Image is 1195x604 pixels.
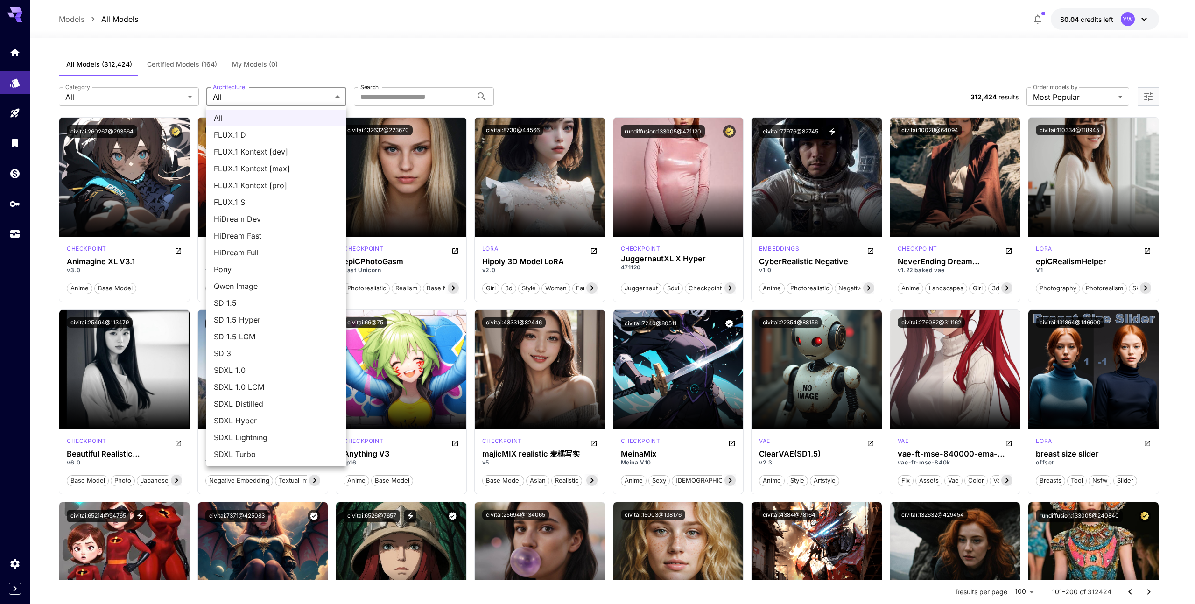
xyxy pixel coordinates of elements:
span: SDXL 1.0 LCM [214,381,339,393]
span: SDXL Lightning [214,432,339,443]
span: SD 1.5 [214,297,339,309]
span: SDXL Turbo [214,449,339,460]
span: Qwen Image [214,281,339,292]
span: FLUX.1 Kontext [pro] [214,180,339,191]
span: FLUX.1 D [214,129,339,140]
span: SDXL 1.0 [214,365,339,376]
span: HiDream Fast [214,230,339,241]
span: FLUX.1 Kontext [dev] [214,146,339,157]
span: FLUX.1 Kontext [max] [214,163,339,174]
span: SD 3 [214,348,339,359]
span: SD 1.5 LCM [214,331,339,342]
span: SDXL Distilled [214,398,339,409]
span: HiDream Dev [214,213,339,225]
span: SD 1.5 Hyper [214,314,339,325]
span: Pony [214,264,339,275]
span: All [214,112,339,124]
span: FLUX.1 S [214,197,339,208]
span: SDXL Hyper [214,415,339,426]
span: HiDream Full [214,247,339,258]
